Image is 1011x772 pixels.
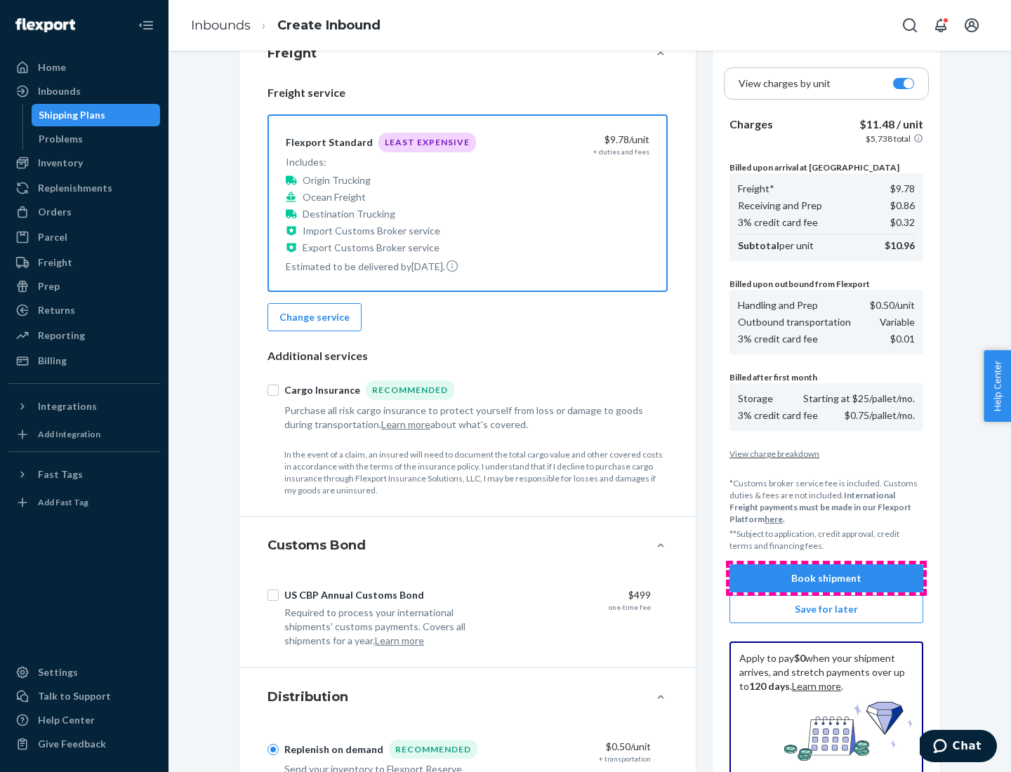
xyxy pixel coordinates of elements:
p: Includes: [286,155,476,169]
div: + duties and fees [593,147,649,157]
button: Give Feedback [8,733,160,755]
p: 3% credit card fee [738,215,818,229]
button: Learn more [381,418,430,432]
p: $0.50 /unit [870,298,915,312]
div: Reporting [38,328,85,342]
p: $0.01 [890,332,915,346]
div: Purchase all risk cargo insurance to protect yourself from loss or damage to goods during transpo... [284,404,651,432]
a: Create Inbound [277,18,381,33]
b: Subtotal [738,239,779,251]
div: Replenishments [38,181,112,195]
p: $9.78 [890,182,915,196]
b: $0 [794,652,805,664]
button: Book shipment [729,564,923,592]
button: Talk to Support [8,685,160,707]
button: Change service [267,303,362,331]
input: Cargo InsuranceRecommended [267,385,279,396]
p: View charges by unit [739,76,831,91]
p: Freight* [738,182,774,196]
p: per unit [738,239,814,253]
button: Help Center [984,350,1011,422]
input: Replenish on demandRecommended [267,744,279,755]
div: Shipping Plans [39,108,105,122]
div: Help Center [38,713,95,727]
p: In the event of a claim, an insured will need to document the total cargo value and other covered... [284,448,668,497]
a: Add Integration [8,423,160,446]
p: $11.48 / unit [859,117,923,133]
p: 3% credit card fee [738,332,818,346]
div: Add Integration [38,428,100,440]
p: Additional services [267,348,668,364]
a: Home [8,56,160,79]
div: Settings [38,665,78,679]
p: Destination Trucking [303,207,395,221]
p: $5,738 total [866,133,911,145]
button: Open account menu [958,11,986,39]
a: here [765,514,783,524]
b: International Freight payments must be made in our Flexport Platform . [729,490,911,524]
button: Learn more [375,634,424,648]
a: Shipping Plans [32,104,161,126]
a: Billing [8,350,160,372]
a: Settings [8,661,160,684]
p: Ocean Freight [303,190,366,204]
a: Returns [8,299,160,321]
div: Flexport Standard [286,135,373,149]
div: Least Expensive [378,133,476,152]
div: Cargo Insurance [284,383,360,397]
p: Apply to pay when your shipment arrives, and stretch payments over up to . . [739,651,913,693]
div: Recommended [389,740,477,759]
div: Integrations [38,399,97,413]
div: Problems [39,132,83,146]
a: Orders [8,201,160,223]
a: Inbounds [8,80,160,102]
button: Open notifications [927,11,955,39]
button: View charge breakdown [729,448,923,460]
div: Home [38,60,66,74]
div: Talk to Support [38,689,111,703]
a: Parcel [8,226,160,248]
b: 120 days [749,680,790,692]
a: Inbounds [191,18,251,33]
div: Give Feedback [38,737,106,751]
div: $499 [505,588,651,602]
input: US CBP Annual Customs Bond [267,590,279,601]
div: Add Fast Tag [38,496,88,508]
a: Problems [32,128,161,150]
div: $0.50 /unit [505,740,651,754]
div: Replenish on demand [284,743,383,757]
img: Flexport logo [15,18,75,32]
a: Freight [8,251,160,274]
p: Origin Trucking [303,173,371,187]
div: Returns [38,303,75,317]
a: Help Center [8,709,160,731]
p: Billed upon outbound from Flexport [729,278,923,290]
div: Recommended [366,380,454,399]
a: Prep [8,275,160,298]
div: US CBP Annual Customs Bond [284,588,424,602]
div: + transportation [599,754,651,764]
iframe: Opens a widget where you can chat to one of our agents [920,730,997,765]
div: Inventory [38,156,83,170]
p: $10.96 [885,239,915,253]
div: Billing [38,354,67,368]
p: Receiving and Prep [738,199,822,213]
p: Starting at $25/pallet/mo. [803,392,915,406]
p: $0.86 [890,199,915,213]
div: Parcel [38,230,67,244]
a: Reporting [8,324,160,347]
div: Prep [38,279,60,293]
a: Inventory [8,152,160,174]
p: $0.32 [890,215,915,229]
h4: Customs Bond [267,536,366,554]
b: Charges [729,117,773,131]
button: Close Navigation [132,11,160,39]
ol: breadcrumbs [180,5,392,46]
p: Storage [738,392,773,406]
p: Handling and Prep [738,298,818,312]
h4: Distribution [267,688,348,706]
button: Integrations [8,395,160,418]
